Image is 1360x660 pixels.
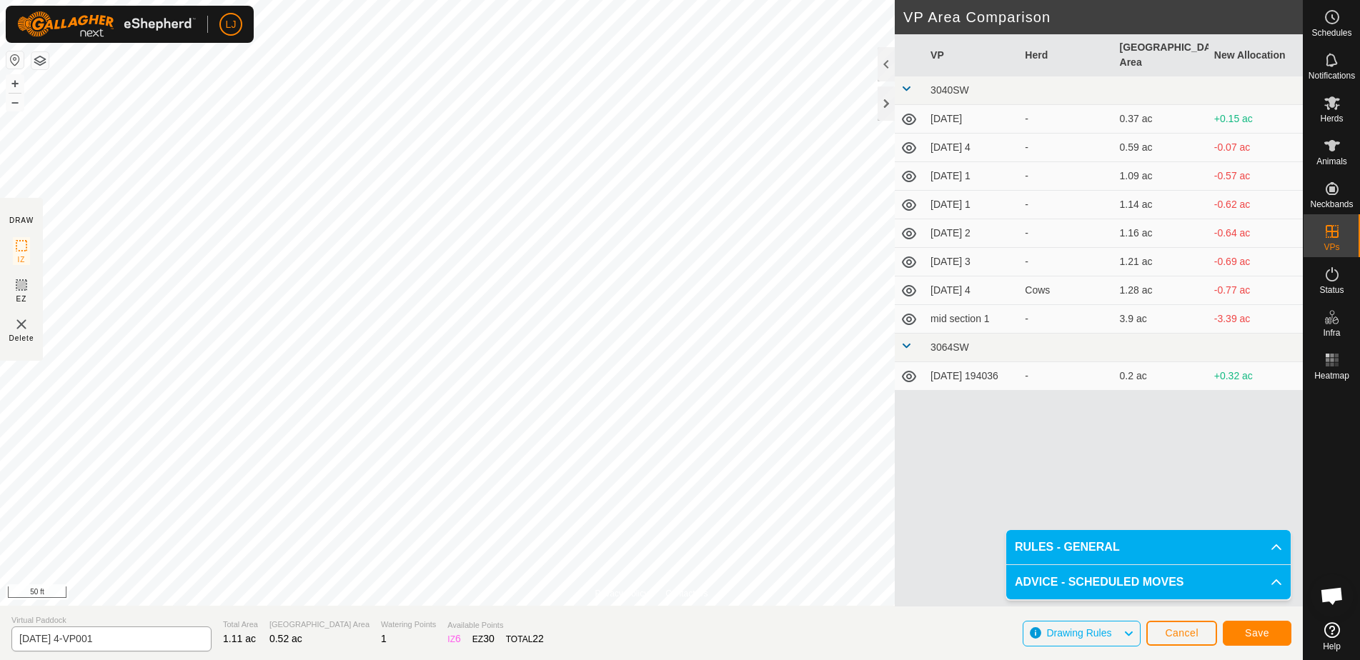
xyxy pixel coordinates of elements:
span: RULES - GENERAL [1015,539,1120,556]
div: IZ [447,631,460,646]
span: Virtual Paddock [11,614,212,626]
div: - [1025,169,1108,184]
span: Save [1245,627,1269,639]
div: - [1025,197,1108,212]
div: - [1025,226,1108,241]
td: 0.37 ac [1114,105,1208,134]
div: EZ [472,631,495,646]
td: 3.9 ac [1114,305,1208,334]
button: Save [1223,621,1291,646]
span: Status [1319,286,1344,294]
div: DRAW [9,215,34,226]
td: +0.32 ac [1208,362,1303,391]
a: Privacy Policy [595,587,648,600]
span: Delete [9,333,34,344]
td: [DATE] 2 [925,219,1019,248]
span: LJ [226,17,237,32]
h2: VP Area Comparison [903,9,1303,26]
th: [GEOGRAPHIC_DATA] Area [1114,34,1208,76]
button: Cancel [1146,621,1217,646]
div: - [1025,140,1108,155]
span: Schedules [1311,29,1351,37]
span: 30 [483,633,495,644]
div: - [1025,311,1108,326]
button: Map Layers [31,52,49,69]
td: [DATE] 194036 [925,362,1019,391]
th: VP [925,34,1019,76]
p-accordion-header: ADVICE - SCHEDULED MOVES [1006,565,1291,599]
td: -0.62 ac [1208,191,1303,219]
div: Cows [1025,283,1108,298]
span: [GEOGRAPHIC_DATA] Area [269,619,369,631]
td: -0.57 ac [1208,162,1303,191]
span: Herds [1320,114,1343,123]
span: 0.52 ac [269,633,302,644]
td: mid section 1 [925,305,1019,334]
span: Notifications [1309,71,1355,80]
span: Animals [1316,157,1347,166]
span: 1 [381,633,387,644]
button: – [6,94,24,111]
span: 22 [532,633,544,644]
span: Help [1323,642,1341,651]
span: 6 [455,633,461,644]
th: New Allocation [1208,34,1303,76]
span: Total Area [223,619,258,631]
a: Contact Us [665,587,708,600]
p-accordion-header: RULES - GENERAL [1006,530,1291,564]
td: 1.09 ac [1114,162,1208,191]
td: [DATE] 3 [925,248,1019,276]
span: VPs [1324,243,1339,251]
div: TOTAL [506,631,544,646]
td: 1.16 ac [1114,219,1208,248]
a: Help [1304,616,1360,656]
th: Herd [1019,34,1113,76]
td: 0.59 ac [1114,134,1208,162]
span: Available Points [447,619,544,631]
td: -0.64 ac [1208,219,1303,248]
td: -0.77 ac [1208,276,1303,305]
div: - [1025,111,1108,126]
img: Gallagher Logo [17,11,196,37]
span: 1.11 ac [223,633,256,644]
td: 1.28 ac [1114,276,1208,305]
td: 0.2 ac [1114,362,1208,391]
span: Cancel [1165,627,1198,639]
span: Neckbands [1310,200,1353,209]
button: + [6,75,24,92]
td: 1.14 ac [1114,191,1208,219]
td: [DATE] 4 [925,276,1019,305]
td: [DATE] 4 [925,134,1019,162]
span: Watering Points [381,619,436,631]
button: Reset Map [6,51,24,69]
span: 3040SW [930,84,969,96]
span: EZ [16,294,27,304]
td: [DATE] 1 [925,191,1019,219]
td: [DATE] [925,105,1019,134]
span: Drawing Rules [1046,627,1111,639]
span: Heatmap [1314,371,1349,380]
td: -3.39 ac [1208,305,1303,334]
span: ADVICE - SCHEDULED MOVES [1015,574,1183,591]
td: 1.21 ac [1114,248,1208,276]
img: VP [13,316,30,333]
span: IZ [18,254,26,265]
div: - [1025,254,1108,269]
span: Infra [1323,329,1340,337]
td: -0.07 ac [1208,134,1303,162]
td: +0.15 ac [1208,105,1303,134]
td: -0.69 ac [1208,248,1303,276]
td: [DATE] 1 [925,162,1019,191]
span: 3064SW [930,341,969,353]
div: - [1025,369,1108,384]
div: Open chat [1311,574,1354,617]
